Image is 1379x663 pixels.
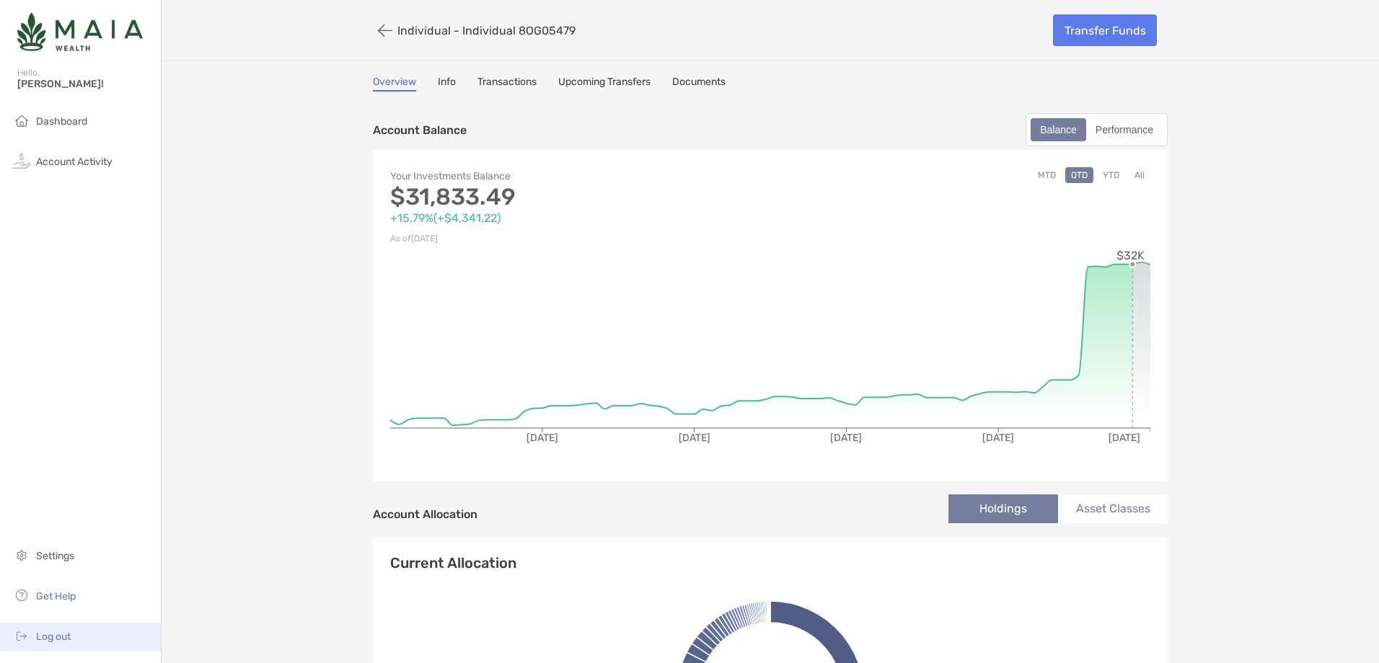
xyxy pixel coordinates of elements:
img: household icon [13,112,30,129]
p: +15.79% ( +$4,341.22 ) [390,209,770,227]
tspan: $32K [1116,249,1145,262]
img: activity icon [13,152,30,169]
h4: Current Allocation [390,554,516,571]
button: QTD [1065,167,1093,183]
span: Account Activity [36,156,113,168]
p: Individual - Individual 8OG05479 [397,24,576,37]
span: Settings [36,550,74,562]
a: Documents [672,76,726,92]
span: [PERSON_NAME]! [17,78,152,90]
div: Balance [1032,120,1085,140]
p: Your Investments Balance [390,167,770,185]
button: MTD [1032,167,1062,183]
li: Holdings [948,494,1058,523]
button: All [1129,167,1150,183]
p: Account Balance [373,121,467,139]
a: Overview [373,76,416,92]
img: Zoe Logo [17,6,143,58]
span: Get Help [36,590,76,602]
tspan: [DATE] [1109,432,1140,444]
tspan: [DATE] [830,432,862,444]
span: Log out [36,631,71,643]
tspan: [DATE] [679,432,710,444]
li: Asset Classes [1058,494,1168,523]
span: Dashboard [36,115,87,128]
div: segmented control [1026,113,1168,146]
h4: Account Allocation [373,507,477,521]
a: Transfer Funds [1053,14,1157,46]
a: Upcoming Transfers [558,76,651,92]
button: YTD [1097,167,1125,183]
tspan: [DATE] [982,432,1014,444]
a: Transactions [477,76,537,92]
img: get-help icon [13,587,30,604]
tspan: [DATE] [527,432,558,444]
a: Info [438,76,456,92]
img: logout icon [13,627,30,644]
img: settings icon [13,546,30,564]
div: Performance [1088,120,1161,140]
p: As of [DATE] [390,230,770,248]
p: $31,833.49 [390,188,770,206]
